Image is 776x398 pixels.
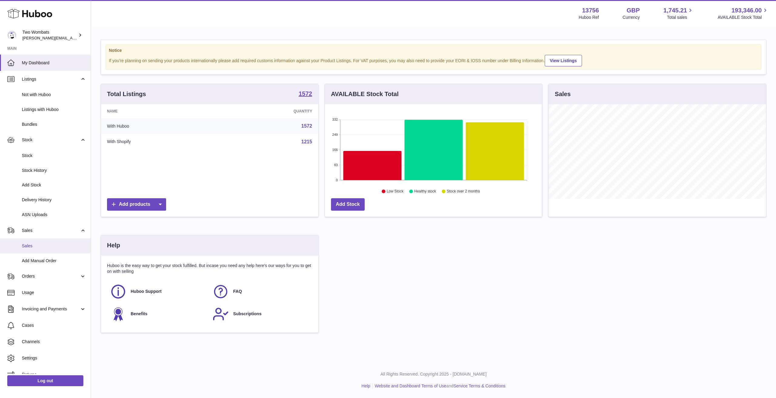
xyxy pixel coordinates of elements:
[212,283,309,300] a: FAQ
[109,48,758,53] strong: Notice
[22,29,77,41] div: Two Wombats
[373,383,505,389] li: and
[22,153,86,159] span: Stock
[579,15,599,20] div: Huboo Ref
[332,133,338,136] text: 249
[627,6,640,15] strong: GBP
[332,148,338,152] text: 166
[545,55,582,66] a: View Listings
[107,241,120,249] h3: Help
[22,212,86,218] span: ASN Uploads
[22,60,86,66] span: My Dashboard
[109,54,758,66] div: If you're planning on sending your products internationally please add required customs informati...
[22,35,122,40] span: [PERSON_NAME][EMAIL_ADDRESS][DOMAIN_NAME]
[331,198,365,211] a: Add Stock
[101,104,218,118] th: Name
[375,383,446,388] a: Website and Dashboard Terms of Use
[664,6,694,20] a: 1,745.21 Total sales
[731,6,762,15] span: 193,346.00
[233,311,261,317] span: Subscriptions
[22,339,86,345] span: Channels
[107,90,146,98] h3: Total Listings
[301,139,312,144] a: 1215
[107,198,166,211] a: Add products
[299,91,312,98] a: 1572
[453,383,506,388] a: Service Terms & Conditions
[22,243,86,249] span: Sales
[22,258,86,264] span: Add Manual Order
[101,134,218,150] td: With Shopify
[22,197,86,203] span: Delivery History
[299,91,312,97] strong: 1572
[22,137,80,143] span: Stock
[664,6,687,15] span: 1,745.21
[331,90,399,98] h3: AVAILABLE Stock Total
[218,104,318,118] th: Quantity
[623,15,640,20] div: Currency
[22,372,86,377] span: Returns
[332,118,338,121] text: 332
[22,273,80,279] span: Orders
[101,118,218,134] td: With Huboo
[336,178,338,182] text: 0
[110,283,206,300] a: Huboo Support
[22,306,80,312] span: Invoicing and Payments
[22,323,86,328] span: Cases
[233,289,242,294] span: FAQ
[7,375,83,386] a: Log out
[301,123,312,129] a: 1572
[582,6,599,15] strong: 13756
[22,122,86,127] span: Bundles
[96,371,771,377] p: All Rights Reserved. Copyright 2025 - [DOMAIN_NAME]
[22,168,86,173] span: Stock History
[22,355,86,361] span: Settings
[131,289,162,294] span: Huboo Support
[22,290,86,296] span: Usage
[131,311,147,317] span: Benefits
[717,15,769,20] span: AVAILABLE Stock Total
[22,228,80,233] span: Sales
[387,189,404,194] text: Low Stock
[334,163,338,167] text: 83
[22,76,80,82] span: Listings
[555,90,570,98] h3: Sales
[22,92,86,98] span: Not with Huboo
[22,107,86,112] span: Listings with Huboo
[667,15,694,20] span: Total sales
[717,6,769,20] a: 193,346.00 AVAILABLE Stock Total
[110,306,206,322] a: Benefits
[414,189,436,194] text: Healthy stock
[362,383,370,388] a: Help
[447,189,480,194] text: Stock over 2 months
[212,306,309,322] a: Subscriptions
[107,263,312,274] p: Huboo is the easy way to get your stock fulfilled. But incase you need any help here's our ways f...
[7,31,16,40] img: alan@twowombats.com
[22,182,86,188] span: Add Stock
